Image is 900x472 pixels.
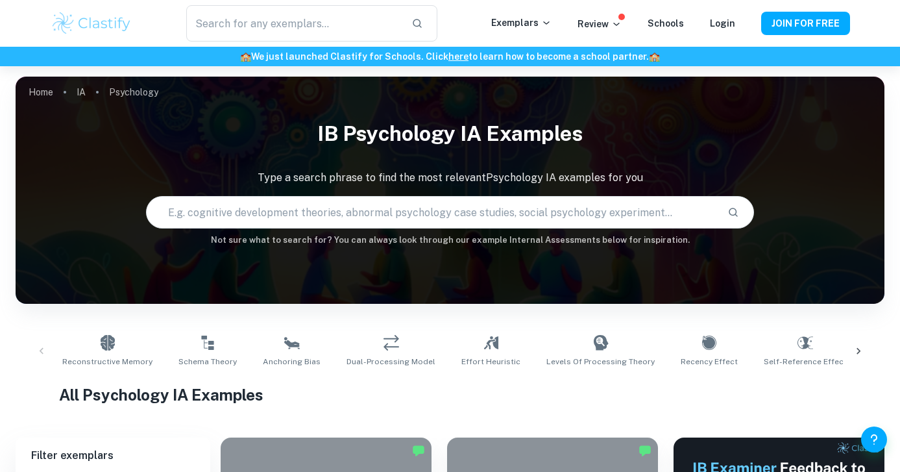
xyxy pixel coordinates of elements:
p: Review [578,17,622,31]
button: Search [722,201,744,223]
span: Anchoring Bias [263,356,321,367]
span: 🏫 [649,51,660,62]
p: Psychology [109,85,158,99]
a: Login [710,18,735,29]
button: JOIN FOR FREE [761,12,850,35]
button: Help and Feedback [861,427,887,453]
a: IA [77,83,86,101]
img: Marked [639,444,651,457]
img: Clastify logo [51,10,133,36]
span: Reconstructive Memory [62,356,152,367]
span: Schema Theory [178,356,237,367]
span: 🏫 [240,51,251,62]
input: Search for any exemplars... [186,5,400,42]
a: Home [29,83,53,101]
a: Schools [648,18,684,29]
span: Self-Reference Effect [764,356,847,367]
h6: Not sure what to search for? You can always look through our example Internal Assessments below f... [16,234,884,247]
h1: IB Psychology IA examples [16,113,884,155]
p: Exemplars [491,16,552,30]
input: E.g. cognitive development theories, abnormal psychology case studies, social psychology experime... [147,194,717,230]
img: Marked [412,444,425,457]
p: Type a search phrase to find the most relevant Psychology IA examples for you [16,170,884,186]
span: Dual-Processing Model [347,356,435,367]
span: Levels of Processing Theory [546,356,655,367]
span: Effort Heuristic [461,356,520,367]
h1: All Psychology IA Examples [59,383,841,406]
h6: We just launched Clastify for Schools. Click to learn how to become a school partner. [3,49,897,64]
span: Recency Effect [681,356,738,367]
a: here [448,51,468,62]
